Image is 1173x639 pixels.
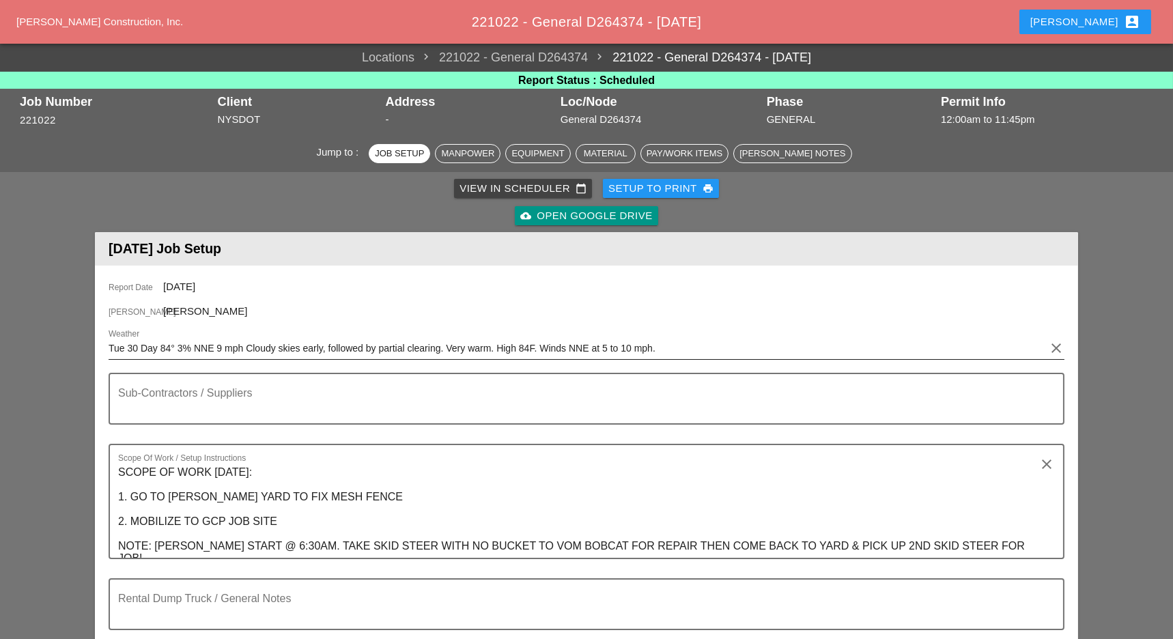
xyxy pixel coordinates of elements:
a: 221022 - General D264374 - [DATE] [588,48,811,67]
button: Material [576,144,636,163]
div: Pay/Work Items [647,147,722,160]
div: View in Scheduler [460,181,586,197]
i: account_box [1124,14,1140,30]
i: print [703,183,713,194]
button: Manpower [435,144,500,163]
div: NYSDOT [218,112,379,128]
div: Open Google Drive [520,208,652,224]
div: Setup to Print [608,181,713,197]
div: Material [582,147,630,160]
div: Equipment [511,147,564,160]
span: 221022 - General D264374 [414,48,588,67]
i: clear [1038,456,1055,472]
header: [DATE] Job Setup [95,232,1078,266]
div: [PERSON_NAME] Notes [739,147,845,160]
button: Job Setup [369,144,430,163]
a: Locations [362,48,414,67]
button: [PERSON_NAME] Notes [733,144,851,163]
span: Report Date [109,281,163,294]
div: General D264374 [561,112,760,128]
button: Equipment [505,144,570,163]
div: Manpower [441,147,494,160]
span: [DATE] [163,281,195,292]
div: - [386,112,554,128]
i: calendar_today [576,183,586,194]
textarea: Scope Of Work / Setup Instructions [118,461,1044,558]
textarea: Sub-Contractors / Suppliers [118,390,1044,423]
div: Permit Info [941,95,1153,109]
div: Client [218,95,379,109]
div: [PERSON_NAME] [1030,14,1140,30]
div: Loc/Node [561,95,760,109]
textarea: Rental Dump Truck / General Notes [118,596,1044,629]
a: View in Scheduler [454,179,592,198]
button: [PERSON_NAME] [1019,10,1151,34]
button: 221022 [20,113,56,128]
span: [PERSON_NAME] [109,306,163,318]
span: [PERSON_NAME] [163,305,247,317]
div: 12:00am to 11:45pm [941,112,1153,128]
i: clear [1048,340,1064,356]
div: Job Setup [375,147,424,160]
div: Phase [767,95,934,109]
div: Job Number [20,95,211,109]
button: Setup to Print [603,179,719,198]
span: Jump to : [316,146,364,158]
button: Pay/Work Items [640,144,729,163]
div: Address [386,95,554,109]
span: 221022 - General D264374 - [DATE] [472,14,701,29]
i: cloud_upload [520,210,531,221]
a: Open Google Drive [515,206,658,225]
input: Weather [109,337,1045,359]
div: GENERAL [767,112,934,128]
a: [PERSON_NAME] Construction, Inc. [16,16,183,27]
